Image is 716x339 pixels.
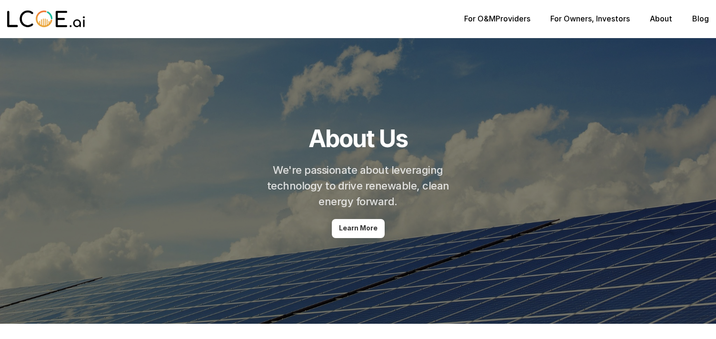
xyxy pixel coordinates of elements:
h1: About Us [308,124,408,153]
p: Learn More [339,224,378,232]
a: For Owners [550,14,592,23]
p: , Investors [550,14,630,23]
a: About [650,14,672,23]
a: Learn More [332,219,385,238]
a: Blog [692,14,709,23]
a: For O&M [464,14,496,23]
iframe: Chat Widget [668,293,716,339]
h2: We're passionate about leveraging technology to drive renewable, clean energy forward. [265,162,451,209]
p: Providers [464,14,530,23]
